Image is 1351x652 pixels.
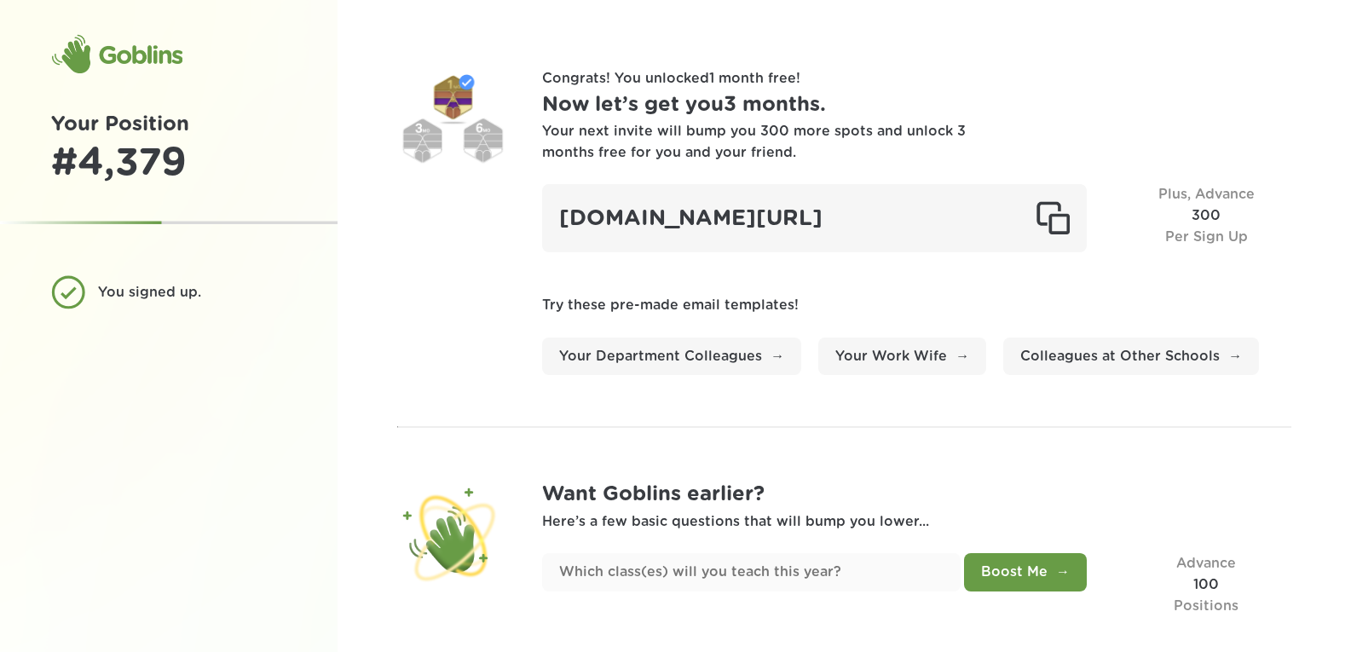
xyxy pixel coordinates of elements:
[542,553,961,591] input: Which class(es) will you teach this year?
[542,479,1291,511] h1: Want Goblins earlier?
[98,282,274,303] div: You signed up.
[542,184,1087,252] div: [DOMAIN_NAME][URL]
[542,89,1291,121] h1: Now let’s get you 3 months .
[818,338,986,376] a: Your Work Wife
[1121,184,1291,252] div: 300
[51,109,286,141] h1: Your Position
[1165,230,1248,244] span: Per Sign Up
[1176,557,1236,570] span: Advance
[542,338,801,376] a: Your Department Colleagues
[1174,599,1238,613] span: Positions
[542,511,1291,533] p: Here’s a few basic questions that will bump you lower...
[964,553,1087,591] button: Boost Me
[51,141,286,187] div: # 4,379
[1003,338,1259,376] a: Colleagues at Other Schools
[542,295,1291,316] p: Try these pre-made email templates!
[542,68,1291,89] p: Congrats! You unlocked 1 month free !
[1158,188,1255,201] span: Plus, Advance
[1121,553,1291,616] div: 100
[542,121,968,164] div: Your next invite will bump you 300 more spots and unlock 3 months free for you and your friend.
[51,34,182,75] div: Goblins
